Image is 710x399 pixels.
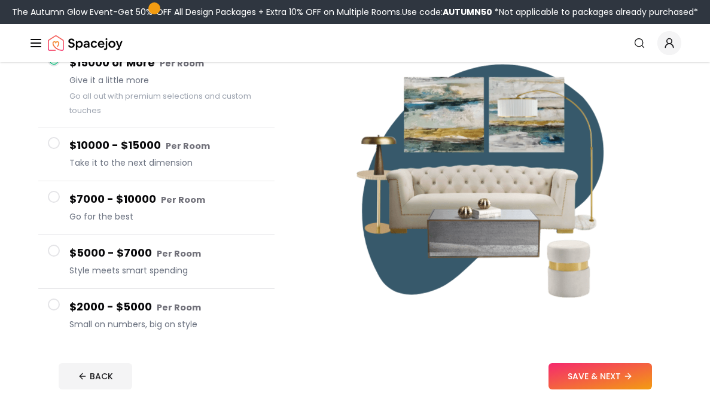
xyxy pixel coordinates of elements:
[59,363,132,389] button: BACK
[48,31,123,55] a: Spacejoy
[38,45,275,127] button: $15000 or More Per RoomGive it a little moreGo all out with premium selections and custom touches
[69,157,265,169] span: Take it to the next dimension
[157,301,201,313] small: Per Room
[69,74,265,86] span: Give it a little more
[38,235,275,289] button: $5000 - $7000 Per RoomStyle meets smart spending
[69,54,265,72] h4: $15000 or More
[69,191,265,208] h4: $7000 - $10000
[69,91,251,115] small: Go all out with premium selections and custom touches
[402,6,492,18] span: Use code:
[48,31,123,55] img: Spacejoy Logo
[549,363,652,389] button: SAVE & NEXT
[166,140,210,152] small: Per Room
[492,6,698,18] span: *Not applicable to packages already purchased*
[69,137,265,154] h4: $10000 - $15000
[12,6,698,18] div: The Autumn Glow Event-Get 50% OFF All Design Packages + Extra 10% OFF on Multiple Rooms.
[69,245,265,262] h4: $5000 - $7000
[69,211,265,223] span: Go for the best
[38,181,275,235] button: $7000 - $10000 Per RoomGo for the best
[161,194,205,206] small: Per Room
[38,127,275,181] button: $10000 - $15000 Per RoomTake it to the next dimension
[38,289,275,342] button: $2000 - $5000 Per RoomSmall on numbers, big on style
[29,24,681,62] nav: Global
[160,57,204,69] small: Per Room
[69,264,265,276] span: Style meets smart spending
[69,299,265,316] h4: $2000 - $5000
[69,318,265,330] span: Small on numbers, big on style
[443,6,492,18] b: AUTUMN50
[157,248,201,260] small: Per Room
